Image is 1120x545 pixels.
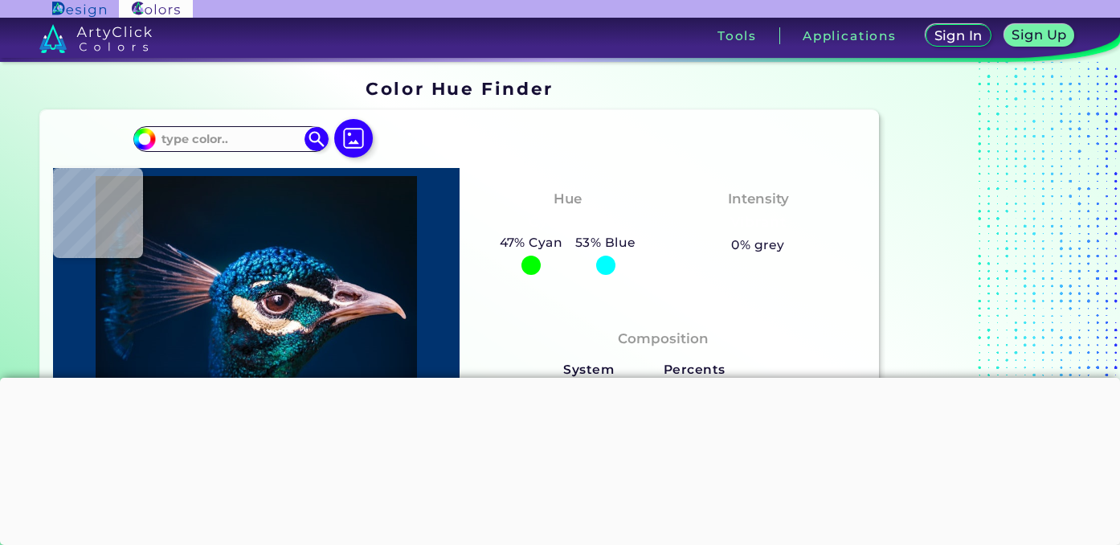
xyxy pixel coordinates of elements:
[522,213,613,232] h3: Cyan-Blue
[493,232,569,253] h5: 47% Cyan
[558,357,620,383] h5: System
[1015,29,1065,41] h5: Sign Up
[569,232,642,253] h5: 53% Blue
[731,235,784,256] h5: 0% grey
[554,187,582,211] h4: Hue
[929,26,987,46] a: Sign In
[723,213,793,232] h3: Vibrant
[803,30,897,42] h3: Applications
[156,128,305,150] input: type color..
[728,187,789,211] h4: Intensity
[885,72,1086,524] iframe: Advertisement
[305,127,329,151] img: icon search
[61,176,452,510] img: img_pavlin.jpg
[52,2,106,17] img: ArtyClick Design logo
[717,30,757,42] h3: Tools
[618,327,709,350] h4: Composition
[334,119,373,158] img: icon picture
[937,30,980,42] h5: Sign In
[620,357,769,383] h5: Percents
[39,24,153,53] img: logo_artyclick_colors_white.svg
[1008,26,1071,46] a: Sign Up
[366,76,553,100] h1: Color Hue Finder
